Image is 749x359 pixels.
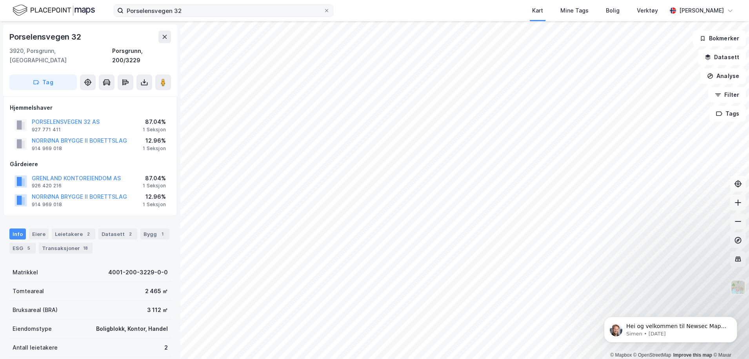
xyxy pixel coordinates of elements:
[708,87,746,103] button: Filter
[700,68,746,84] button: Analyse
[32,145,62,152] div: 914 969 018
[145,286,168,296] div: 2 465 ㎡
[13,324,52,334] div: Eiendomstype
[673,352,712,358] a: Improve this map
[606,6,620,15] div: Bolig
[143,117,166,127] div: 87.04%
[25,244,33,252] div: 5
[96,324,168,334] div: Boligblokk, Kontor, Handel
[143,201,166,208] div: 1 Seksjon
[532,6,543,15] div: Kart
[693,31,746,46] button: Bokmerker
[143,183,166,189] div: 1 Seksjon
[637,6,658,15] div: Verktøy
[10,103,171,112] div: Hjemmelshaver
[13,268,38,277] div: Matrikkel
[29,228,49,239] div: Eiere
[124,5,324,16] input: Søk på adresse, matrikkel, gårdeiere, leietakere eller personer
[140,228,169,239] div: Bygg
[98,228,137,239] div: Datasett
[13,4,95,17] img: logo.f888ab2527a4732fd821a326f86c7f29.svg
[9,243,36,254] div: ESG
[39,243,93,254] div: Transaksjoner
[560,6,589,15] div: Mine Tags
[143,136,166,145] div: 12.96%
[709,106,746,121] button: Tags
[52,228,95,239] div: Leietakere
[592,300,749,355] iframe: Intercom notifications message
[82,244,89,252] div: 18
[9,228,26,239] div: Info
[731,280,745,295] img: Z
[108,268,168,277] div: 4001-200-3229-0-0
[126,230,134,238] div: 2
[147,305,168,315] div: 3 112 ㎡
[143,127,166,133] div: 1 Seksjon
[9,31,83,43] div: Porselensvegen 32
[32,183,62,189] div: 926 420 216
[9,74,77,90] button: Tag
[610,352,632,358] a: Mapbox
[13,305,58,315] div: Bruksareal (BRA)
[84,230,92,238] div: 2
[633,352,671,358] a: OpenStreetMap
[158,230,166,238] div: 1
[9,46,112,65] div: 3920, Porsgrunn, [GEOGRAPHIC_DATA]
[164,343,168,352] div: 2
[143,192,166,201] div: 12.96%
[679,6,724,15] div: [PERSON_NAME]
[698,49,746,65] button: Datasett
[13,286,44,296] div: Tomteareal
[32,201,62,208] div: 914 969 018
[13,343,58,352] div: Antall leietakere
[143,145,166,152] div: 1 Seksjon
[10,160,171,169] div: Gårdeiere
[32,127,61,133] div: 927 771 411
[112,46,171,65] div: Porsgrunn, 200/3229
[143,174,166,183] div: 87.04%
